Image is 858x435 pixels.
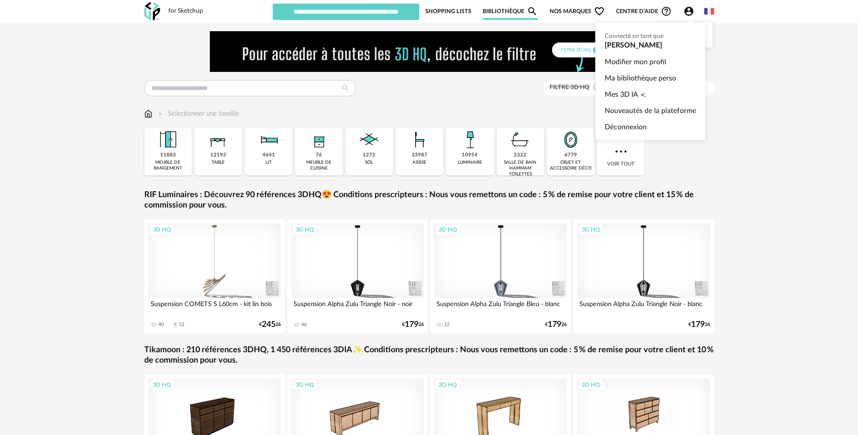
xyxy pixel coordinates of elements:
[691,322,705,328] span: 179
[408,128,432,152] img: Assise.png
[262,322,275,328] span: 245
[292,224,318,236] div: 3D HQ
[435,379,461,391] div: 3D HQ
[458,128,482,152] img: Luminaire.png
[683,6,694,17] span: Account Circle icon
[545,322,567,328] div: € 26
[435,224,461,236] div: 3D HQ
[425,3,471,20] a: Shopping Lists
[462,152,478,159] div: 10954
[499,160,541,177] div: salle de bain hammam toilettes
[605,86,638,103] span: Mes 3D IA
[640,86,646,103] span: Creation icon
[156,109,239,119] div: Sélectionner une famille
[363,152,375,159] div: 1272
[661,6,672,17] span: Help Circle Outline icon
[508,128,532,152] img: Salle%20de%20bain.png
[613,143,629,160] img: more.7b13dc1.svg
[210,152,226,159] div: 12193
[616,6,672,17] span: Centre d'aideHelp Circle Outline icon
[688,322,710,328] div: € 26
[357,128,381,152] img: Sol.png
[683,6,698,17] span: Account Circle icon
[301,322,307,328] div: 46
[149,379,175,391] div: 3D HQ
[149,224,175,236] div: 3D HQ
[156,128,180,152] img: Meuble%20de%20rangement.png
[577,298,710,316] div: Suspension Alpha Zulu Triangle Noir - blanc
[444,322,450,328] div: 12
[605,54,696,70] a: Modifier mon profil
[210,31,649,72] img: FILTRE%20HQ%20NEW_V1%20(4).gif
[550,160,592,171] div: objet et accessoire déco
[402,322,424,328] div: € 26
[292,379,318,391] div: 3D HQ
[148,298,281,316] div: Suspension COMETS S L60cm - kit lin bois
[605,86,696,103] a: Mes 3D IACreation icon
[206,128,230,152] img: Table.png
[307,128,331,152] img: Rangement.png
[559,128,583,152] img: Miroir.png
[168,7,203,15] div: for Sketchup
[605,103,696,119] a: Nouveautés de la plateforme
[594,6,605,17] span: Heart Outline icon
[147,160,189,171] div: meuble de rangement
[316,152,322,159] div: 76
[573,219,714,333] a: 3D HQ Suspension Alpha Zulu Triangle Noir - blanc €17926
[172,322,179,328] span: Download icon
[597,128,645,175] div: Voir tout
[548,322,561,328] span: 179
[179,322,184,328] div: 13
[434,298,567,316] div: Suspension Alpha Zulu Triangle Bleu - blanc
[605,70,696,86] a: Ma bibliothèque perso
[212,160,225,165] div: table
[483,3,538,20] a: BibliothèqueMagnify icon
[550,84,589,90] span: Filtre 3D HQ
[578,379,604,391] div: 3D HQ
[605,119,696,135] a: Déconnexion
[458,160,482,165] div: luminaire
[412,160,427,165] div: assise
[262,152,275,159] div: 4641
[514,152,526,159] div: 2322
[144,219,285,333] a: 3D HQ Suspension COMETS S L60cm - kit lin bois 40 Download icon 13 €24526
[291,298,424,316] div: Suspension Alpha Zulu Triangle Noir - noir
[405,322,418,328] span: 179
[564,152,577,159] div: 6779
[430,219,571,333] a: 3D HQ Suspension Alpha Zulu Triangle Bleu - blanc 12 €17926
[144,190,714,211] a: RIF Luminaires : Découvrez 90 références 3DHQ😍 Conditions prescripteurs : Nous vous remettons un ...
[550,3,605,20] span: Nos marques
[144,345,714,366] a: Tikamoon : 210 références 3DHQ, 1 450 références 3DIA✨ Conditions prescripteurs : Nous vous remet...
[704,6,714,16] img: fr
[144,2,160,21] img: OXP
[158,322,164,328] div: 40
[578,224,604,236] div: 3D HQ
[160,152,176,159] div: 11883
[156,109,164,119] img: svg+xml;base64,PHN2ZyB3aWR0aD0iMTYiIGhlaWdodD0iMTYiIHZpZXdCb3g9IjAgMCAxNiAxNiIgZmlsbD0ibm9uZSIgeG...
[265,160,272,165] div: lit
[412,152,427,159] div: 33987
[287,219,428,333] a: 3D HQ Suspension Alpha Zulu Triangle Noir - noir 46 €17926
[298,160,340,171] div: meuble de cuisine
[256,128,281,152] img: Literie.png
[259,322,281,328] div: € 26
[365,160,373,165] div: sol
[144,109,152,119] img: svg+xml;base64,PHN2ZyB3aWR0aD0iMTYiIGhlaWdodD0iMTciIHZpZXdCb3g9IjAgMCAxNiAxNyIgZmlsbD0ibm9uZSIgeG...
[527,6,538,17] span: Magnify icon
